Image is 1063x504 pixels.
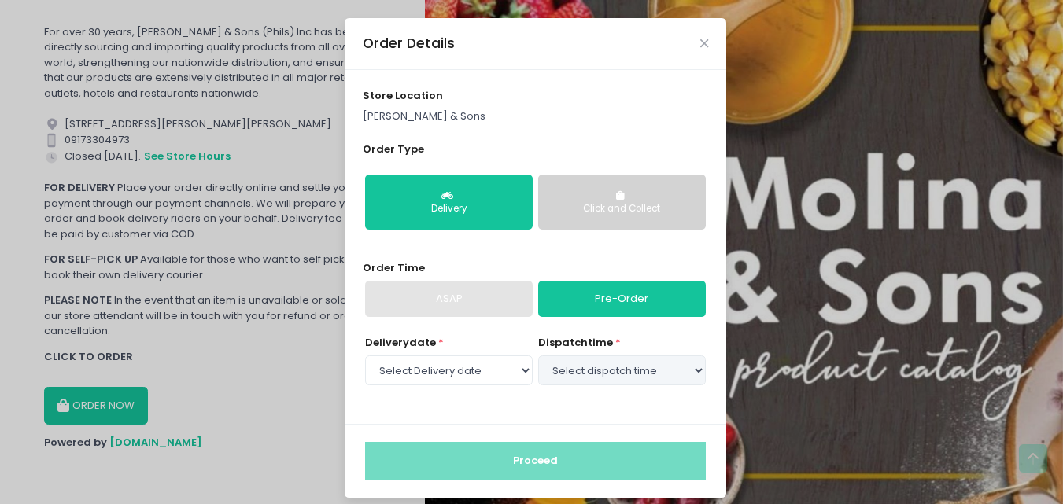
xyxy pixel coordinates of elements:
button: Close [700,39,708,47]
span: Order Time [363,260,425,275]
button: Delivery [365,175,533,230]
div: Delivery [376,202,522,216]
span: Order Type [363,142,424,156]
a: Pre-Order [538,281,706,317]
span: store location [363,88,443,103]
button: Proceed [365,442,706,480]
div: Click and Collect [549,202,695,216]
p: [PERSON_NAME] & Sons [363,109,709,124]
div: Order Details [363,33,455,53]
span: Delivery date [365,335,436,350]
span: dispatch time [538,335,613,350]
button: Click and Collect [538,175,706,230]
